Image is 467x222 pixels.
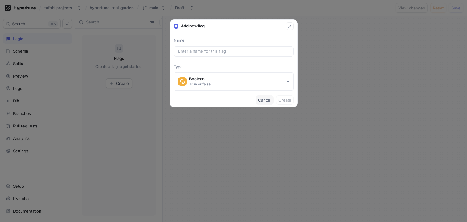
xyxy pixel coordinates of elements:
[258,98,271,102] span: Cancel
[174,64,294,70] p: Type
[256,95,274,105] button: Cancel
[276,95,294,105] button: Create
[189,76,211,82] div: Boolean
[181,23,205,29] p: Add new flag
[189,82,211,87] div: True or false
[278,98,291,102] span: Create
[174,72,294,91] button: BooleanTrue or false
[174,37,294,43] p: Name
[178,48,289,54] input: Enter a name for this flag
